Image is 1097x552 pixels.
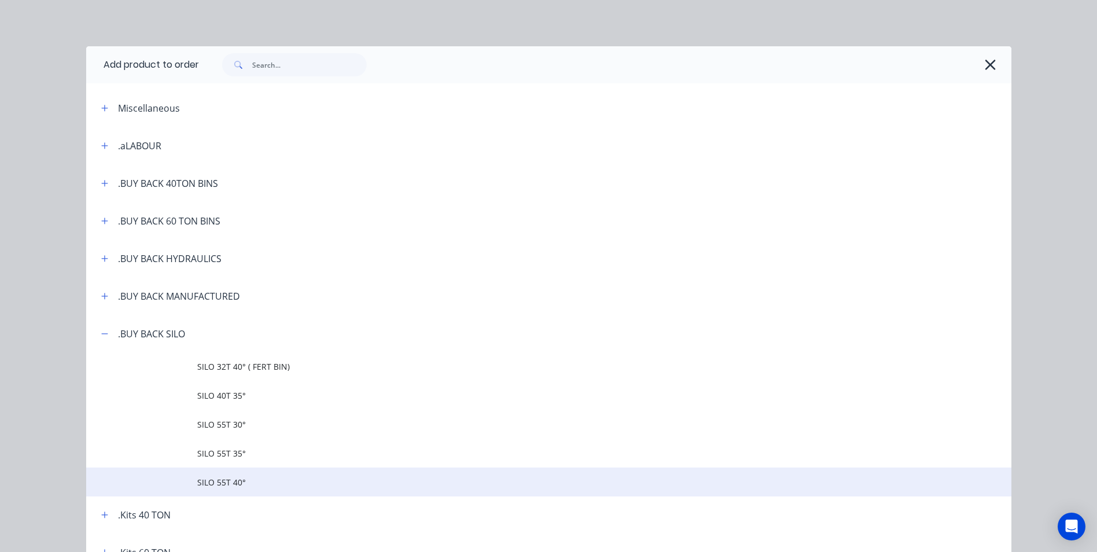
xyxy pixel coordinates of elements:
span: SILO 55T 30° [197,418,848,430]
div: Miscellaneous [118,101,180,115]
input: Search... [252,53,367,76]
div: Open Intercom Messenger [1058,513,1085,540]
div: .BUY BACK SILO [118,327,185,341]
div: .BUY BACK 40TON BINS [118,176,218,190]
div: .BUY BACK 60 TON BINS [118,214,220,228]
div: .aLABOUR [118,139,161,153]
div: .BUY BACK MANUFACTURED [118,289,240,303]
div: Add product to order [86,46,199,83]
div: .Kits 40 TON [118,508,171,522]
span: SILO 32T 40° ( FERT BIN) [197,360,848,373]
span: SILO 55T 40° [197,476,848,488]
div: .BUY BACK HYDRAULICS [118,252,221,266]
span: SILO 40T 35° [197,389,848,402]
span: SILO 55T 35° [197,447,848,459]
